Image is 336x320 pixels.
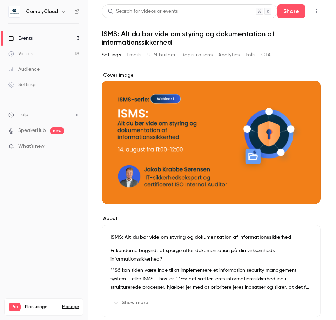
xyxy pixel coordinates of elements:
[102,72,321,79] label: Cover image
[9,303,21,311] span: Pro
[18,127,46,134] a: SpeakerHub
[277,4,305,18] button: Share
[62,304,79,310] a: Manage
[18,111,28,119] span: Help
[8,50,33,57] div: Videos
[18,143,45,150] span: What's new
[102,49,121,60] button: Settings
[147,49,176,60] button: UTM builder
[50,127,64,134] span: new
[108,8,178,15] div: Search for videos or events
[110,247,312,263] p: Er kunderne begyndt at spørge efter dokumentation på din virksomheds informationssikkerhed?
[26,8,58,15] h6: ComplyCloud
[110,234,312,241] p: ISMS: Alt du bør vide om styring og dokumentation af informationssikkerhed
[25,304,58,310] span: Plan usage
[102,30,322,46] h1: ISMS: Alt du bør vide om styring og dokumentation af informationssikkerhed
[71,143,79,150] iframe: Noticeable Trigger
[102,215,321,222] label: About
[127,49,141,60] button: Emails
[181,49,213,60] button: Registrations
[8,35,33,42] div: Events
[9,6,20,17] img: ComplyCloud
[246,49,256,60] button: Polls
[8,66,40,73] div: Audience
[110,266,312,292] p: **Så kan tiden være inde til at implementere et information security management system – eller IS...
[218,49,240,60] button: Analytics
[102,72,321,204] section: Cover image
[8,111,79,119] li: help-dropdown-opener
[261,49,271,60] button: CTA
[110,297,153,308] button: Show more
[8,81,36,88] div: Settings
